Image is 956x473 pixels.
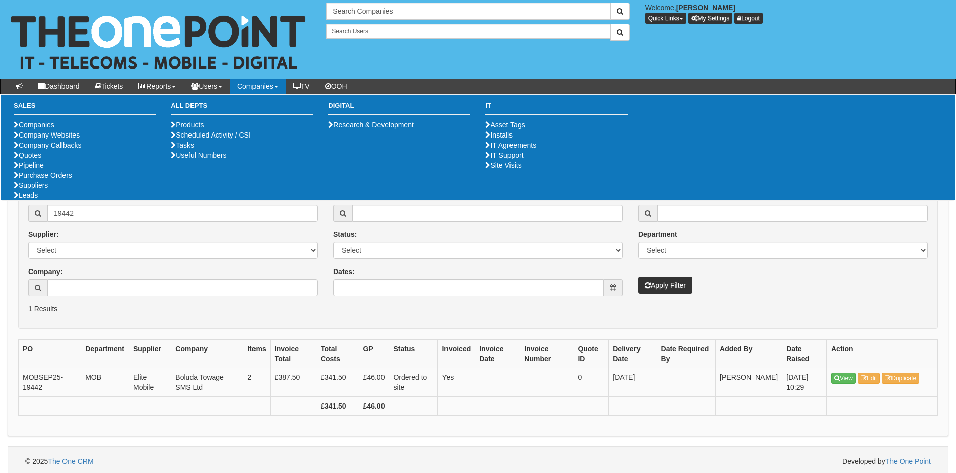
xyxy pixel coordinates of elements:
a: Quotes [14,151,41,159]
td: Boluda Towage SMS Ltd [171,368,243,397]
a: View [831,373,856,384]
th: Delivery Date [609,340,657,368]
h3: All Depts [171,102,313,115]
td: MOB [81,368,129,397]
td: £341.50 [316,368,359,397]
th: Date Required By [657,340,716,368]
label: Dates: [333,266,355,277]
a: Companies [14,121,54,129]
a: Asset Tags [485,121,525,129]
a: Suppliers [14,181,48,189]
a: Logout [734,13,763,24]
a: Installs [485,131,513,139]
td: 2 [243,368,271,397]
th: Status [389,340,438,368]
a: My Settings [688,13,733,24]
input: Search Users [326,24,610,39]
td: [DATE] 10:29 [782,368,827,397]
a: Edit [858,373,880,384]
label: Company: [28,266,62,277]
th: Invoice Number [520,340,573,368]
th: Items [243,340,271,368]
label: Supplier: [28,229,59,239]
th: Invoiced [438,340,475,368]
input: Search Companies [326,3,610,20]
th: Department [81,340,129,368]
td: [PERSON_NAME] [716,368,782,397]
a: Tasks [171,141,194,149]
div: Welcome, [638,3,956,24]
a: OOH [317,79,355,94]
a: Pipeline [14,161,44,169]
span: Developed by [842,456,931,466]
p: 1 Results [28,304,928,314]
th: Supplier [129,340,171,368]
h3: IT [485,102,627,115]
td: 0 [573,368,609,397]
td: Ordered to site [389,368,438,397]
th: Quote ID [573,340,609,368]
td: £387.50 [270,368,316,397]
a: Users [183,79,230,94]
a: The One CRM [48,457,93,465]
th: £46.00 [359,397,389,416]
a: Site Visits [485,161,521,169]
th: Action [827,340,938,368]
a: Scheduled Activity / CSI [171,131,251,139]
a: Company Websites [14,131,80,139]
a: Research & Development [328,121,414,129]
td: Elite Mobile [129,368,171,397]
a: Tickets [87,79,131,94]
th: Invoice Date [475,340,520,368]
label: Status: [333,229,357,239]
th: £341.50 [316,397,359,416]
button: Quick Links [645,13,686,24]
th: Date Raised [782,340,827,368]
label: Department [638,229,677,239]
a: Companies [230,79,286,94]
a: Reports [131,79,183,94]
a: The One Point [885,457,931,465]
a: Products [171,121,204,129]
th: Added By [716,340,782,368]
a: Useful Numbers [171,151,226,159]
th: PO [19,340,81,368]
td: £46.00 [359,368,389,397]
button: Apply Filter [638,277,692,294]
a: TV [286,79,317,94]
td: Yes [438,368,475,397]
a: Duplicate [882,373,919,384]
a: IT Support [485,151,523,159]
th: Total Costs [316,340,359,368]
th: GP [359,340,389,368]
th: Invoice Total [270,340,316,368]
span: © 2025 [25,457,94,465]
a: Purchase Orders [14,171,72,179]
th: Company [171,340,243,368]
a: Leads [14,191,38,199]
td: MOBSEP25-19442 [19,368,81,397]
h3: Digital [328,102,470,115]
h3: Sales [14,102,156,115]
a: Company Callbacks [14,141,82,149]
a: IT Agreements [485,141,536,149]
td: [DATE] [609,368,657,397]
b: [PERSON_NAME] [676,4,735,12]
a: Dashboard [30,79,87,94]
